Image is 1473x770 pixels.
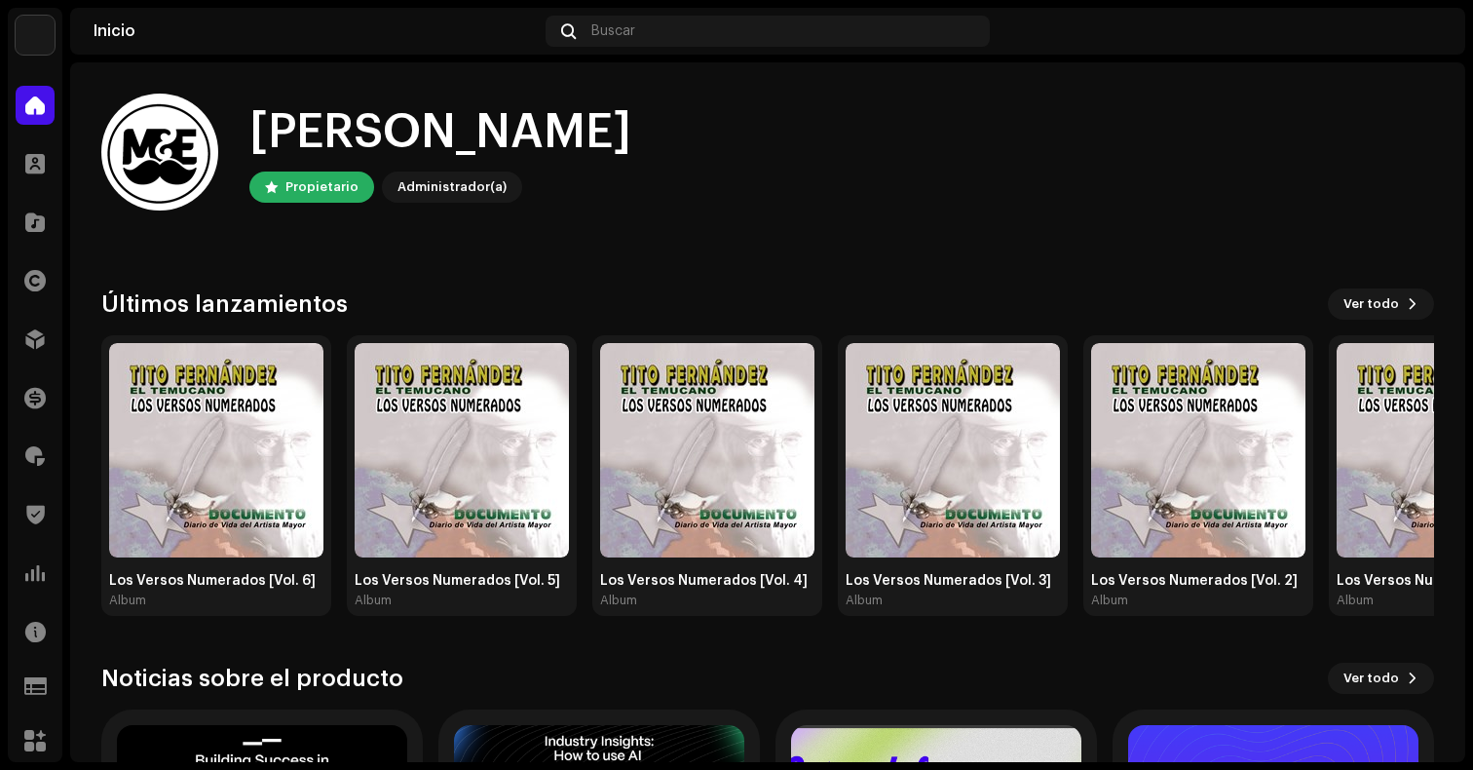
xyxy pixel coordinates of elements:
[94,23,538,39] div: Inicio
[600,343,814,558] img: c95ee6f3-1f9b-44ac-b37a-039c57a9413a
[109,343,323,558] img: 6926e430-af61-4db4-a63a-d621d0f30522
[355,593,392,608] div: Album
[1343,659,1399,698] span: Ver todo
[101,663,403,694] h3: Noticias sobre el producto
[846,343,1060,558] img: e770b79e-3952-4d5f-8e86-36bb0a607b2c
[846,593,883,608] div: Album
[285,175,359,199] div: Propietario
[1328,289,1434,320] button: Ver todo
[846,573,1060,589] div: Los Versos Numerados [Vol. 3]
[1091,343,1305,558] img: 1265cc04-7ba1-4ecc-a580-7ad87e833de9
[600,593,637,608] div: Album
[591,23,635,39] span: Buscar
[1343,285,1399,324] span: Ver todo
[355,573,569,589] div: Los Versos Numerados [Vol. 5]
[1411,16,1442,47] img: c904f273-36fb-4b92-97b0-1c77b616e906
[355,343,569,558] img: 67ae88aa-424b-481e-afa1-aecc506c60e3
[397,175,507,199] div: Administrador(a)
[600,573,814,589] div: Los Versos Numerados [Vol. 4]
[1091,573,1305,589] div: Los Versos Numerados [Vol. 2]
[1337,593,1374,608] div: Album
[1091,593,1128,608] div: Album
[109,573,323,589] div: Los Versos Numerados [Vol. 6]
[16,16,55,55] img: 78f3867b-a9d0-4b96-9959-d5e4a689f6cf
[101,289,348,320] h3: Últimos lanzamientos
[109,593,146,608] div: Album
[249,101,631,164] div: [PERSON_NAME]
[101,94,218,211] img: c904f273-36fb-4b92-97b0-1c77b616e906
[1328,663,1434,694] button: Ver todo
